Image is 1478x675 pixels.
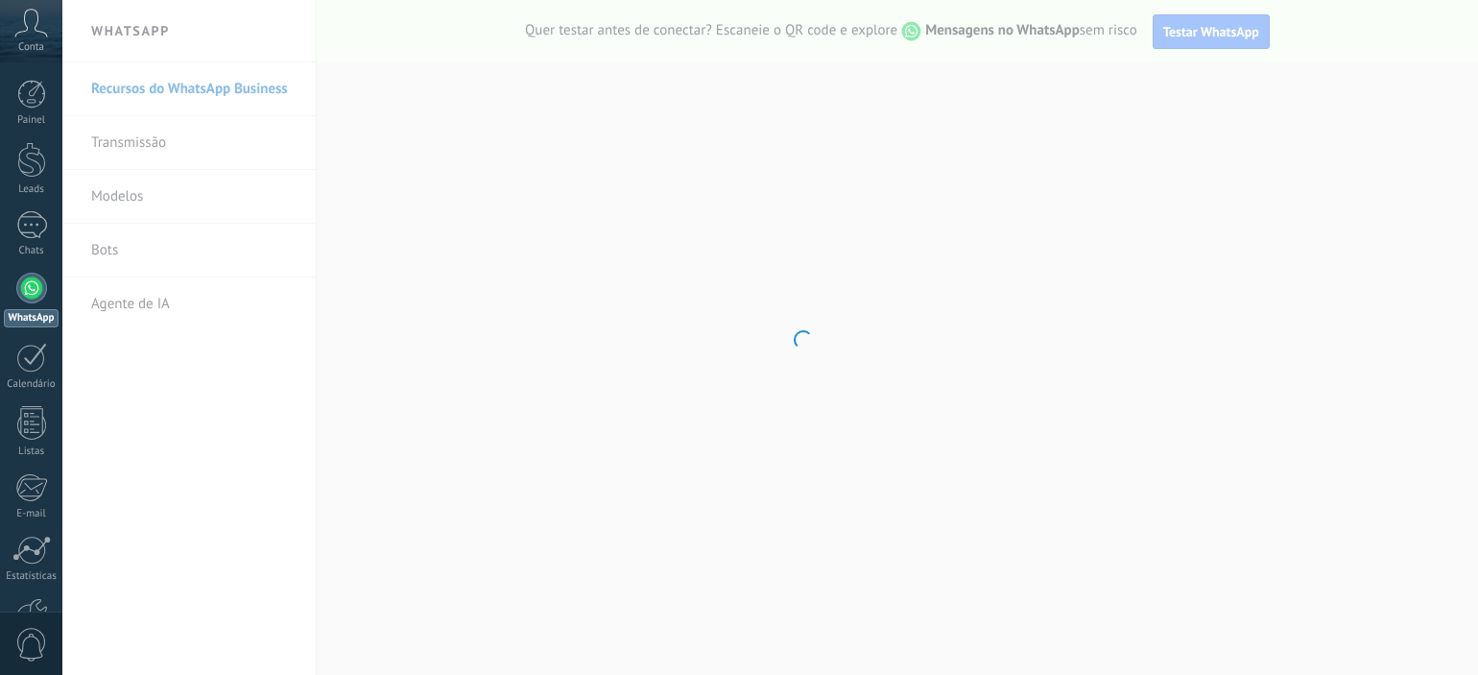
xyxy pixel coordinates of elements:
[4,446,60,458] div: Listas
[4,570,60,583] div: Estatísticas
[4,309,59,327] div: WhatsApp
[4,183,60,196] div: Leads
[18,41,44,54] span: Conta
[4,378,60,391] div: Calendário
[4,508,60,520] div: E-mail
[4,114,60,127] div: Painel
[4,245,60,257] div: Chats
